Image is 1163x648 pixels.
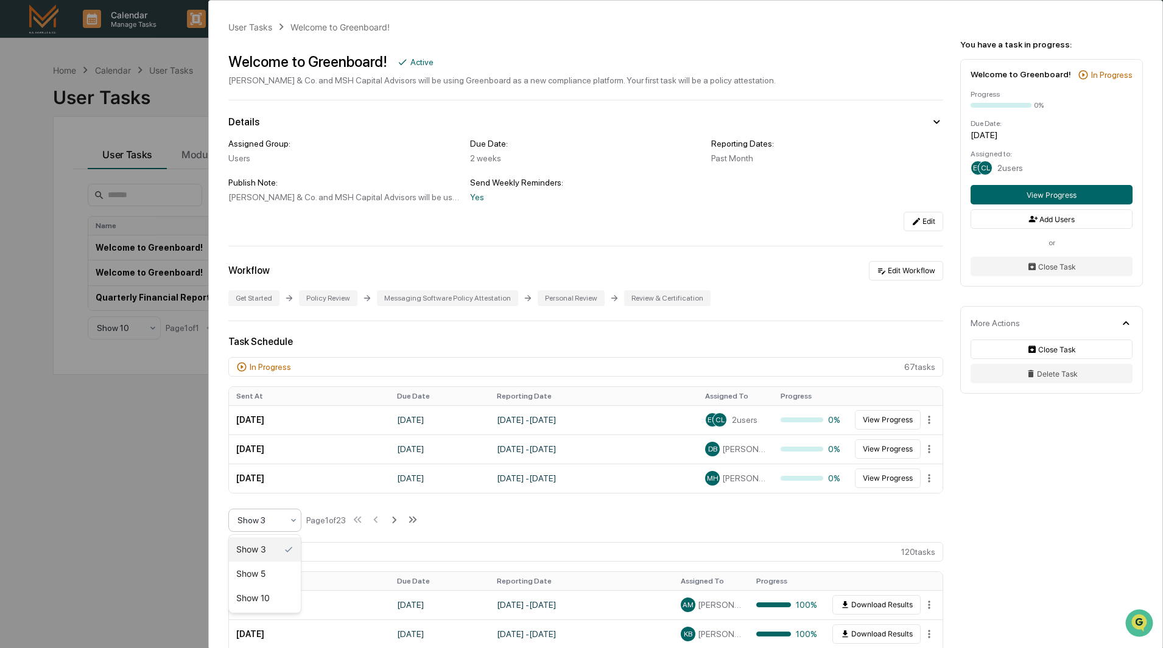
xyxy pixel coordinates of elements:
[24,153,79,165] span: Preclearance
[490,572,673,590] th: Reporting Date
[973,164,983,172] span: EU
[490,464,698,493] td: [DATE] - [DATE]
[981,164,990,172] span: CL
[390,464,490,493] td: [DATE]
[971,185,1133,204] button: View Progress
[708,416,717,424] span: EU
[715,416,725,424] span: CL
[684,630,692,638] span: KB
[971,130,1133,140] div: [DATE]
[711,153,943,163] div: Past Month
[781,444,842,454] div: 0%
[12,155,22,164] div: 🖐️
[228,290,279,306] div: Get Started
[470,139,702,148] div: Due Date:
[722,473,766,483] span: [PERSON_NAME]
[83,148,156,170] a: 🗄️Attestations
[971,340,1133,359] button: Close Task
[470,153,702,163] div: 2 weeks
[869,261,943,280] button: Edit Workflow
[410,57,434,67] div: Active
[390,572,490,590] th: Due Date
[711,139,943,148] div: Reporting Dates:
[997,163,1023,173] span: 2 users
[290,22,390,32] div: Welcome to Greenboard!
[756,629,817,639] div: 100%
[904,212,943,231] button: Edit
[698,600,742,610] span: [PERSON_NAME]
[832,624,921,644] button: Download Results
[781,415,842,425] div: 0%
[228,265,270,276] div: Workflow
[229,387,390,405] th: Sent At
[88,155,98,164] div: 🗄️
[7,172,82,193] a: 🔎Data Lookup
[7,148,83,170] a: 🖐️Preclearance
[960,40,1143,49] div: You have a task in progress:
[24,176,77,189] span: Data Lookup
[306,515,346,525] div: Page 1 of 23
[470,178,702,187] div: Send Weekly Reminders:
[773,387,849,405] th: Progress
[971,239,1133,247] div: or
[971,318,1020,328] div: More Actions
[832,595,921,615] button: Download Results
[855,469,921,488] button: View Progress
[855,439,921,459] button: View Progress
[781,473,842,483] div: 0%
[1091,70,1133,80] div: In Progress
[228,53,387,71] div: Welcome to Greenboard!
[1124,608,1157,641] iframe: Open customer support
[390,387,490,405] th: Due Date
[756,600,817,610] div: 100%
[41,105,154,115] div: We're available if you need us!
[624,290,711,306] div: Review & Certification
[228,22,272,32] div: User Tasks
[207,97,222,111] button: Start new chat
[490,387,698,405] th: Reporting Date
[390,405,490,434] td: [DATE]
[228,116,259,128] div: Details
[971,209,1133,229] button: Add Users
[228,139,460,148] div: Assigned Group:
[41,93,200,105] div: Start new chat
[490,405,698,434] td: [DATE] - [DATE]
[229,434,390,464] td: [DATE]
[86,206,147,215] a: Powered byPylon
[971,364,1133,383] button: Delete Task
[971,257,1133,276] button: Close Task
[971,90,1133,99] div: Progress
[121,206,147,215] span: Pylon
[228,178,460,187] div: Publish Note:
[490,590,673,619] td: [DATE] - [DATE]
[229,537,301,562] div: Show 3
[12,93,34,115] img: 1746055101610-c473b297-6a78-478c-a979-82029cc54cd1
[228,542,943,562] div: 120 task s
[855,410,921,430] button: View Progress
[229,572,390,590] th: Sent At
[299,290,357,306] div: Policy Review
[228,153,460,163] div: Users
[12,178,22,187] div: 🔎
[1034,101,1044,110] div: 0%
[490,434,698,464] td: [DATE] - [DATE]
[229,405,390,434] td: [DATE]
[228,75,776,85] div: [PERSON_NAME] & Co. and MSH Capital Advisors will be using Greenboard as a new compliance platfor...
[707,474,719,483] span: MH
[100,153,151,165] span: Attestations
[971,69,1071,79] div: Welcome to Greenboard!
[708,445,717,453] span: DB
[683,601,694,609] span: AM
[470,192,702,202] div: Yes
[732,415,757,425] span: 2 users
[229,562,301,586] div: Show 5
[12,26,222,45] p: How can we help?
[390,434,490,464] td: [DATE]
[228,336,943,347] div: Task Schedule
[698,629,742,639] span: [PERSON_NAME]
[229,590,390,619] td: [DATE]
[673,572,749,590] th: Assigned To
[228,357,943,377] div: 67 task s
